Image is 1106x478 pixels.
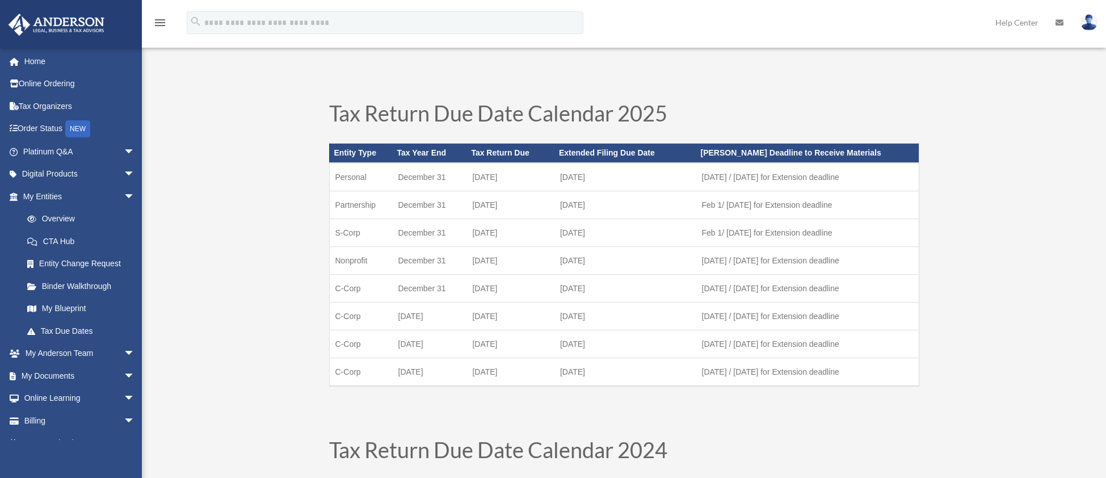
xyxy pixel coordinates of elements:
[696,358,919,387] td: [DATE] / [DATE] for Extension deadline
[16,275,152,297] a: Binder Walkthrough
[8,432,152,455] a: Events Calendar
[696,247,919,275] td: [DATE] / [DATE] for Extension deadline
[696,144,919,163] th: [PERSON_NAME] Deadline to Receive Materials
[466,163,554,191] td: [DATE]
[8,118,152,141] a: Order StatusNEW
[8,95,152,118] a: Tax Organizers
[554,358,696,387] td: [DATE]
[554,191,696,219] td: [DATE]
[329,439,919,466] h1: Tax Return Due Date Calendar 2024
[8,364,152,387] a: My Documentsarrow_drop_down
[329,163,393,191] td: Personal
[124,364,146,388] span: arrow_drop_down
[329,247,393,275] td: Nonprofit
[466,303,554,330] td: [DATE]
[393,191,467,219] td: December 31
[5,14,108,36] img: Anderson Advisors Platinum Portal
[124,185,146,208] span: arrow_drop_down
[696,275,919,303] td: [DATE] / [DATE] for Extension deadline
[8,185,152,208] a: My Entitiesarrow_drop_down
[393,144,467,163] th: Tax Year End
[466,247,554,275] td: [DATE]
[393,163,467,191] td: December 31
[696,330,919,358] td: [DATE] / [DATE] for Extension deadline
[393,303,467,330] td: [DATE]
[393,330,467,358] td: [DATE]
[16,297,152,320] a: My Blueprint
[124,387,146,410] span: arrow_drop_down
[554,219,696,247] td: [DATE]
[696,219,919,247] td: Feb 1/ [DATE] for Extension deadline
[16,230,152,253] a: CTA Hub
[8,387,152,410] a: Online Learningarrow_drop_down
[124,140,146,163] span: arrow_drop_down
[554,330,696,358] td: [DATE]
[329,275,393,303] td: C-Corp
[466,358,554,387] td: [DATE]
[466,330,554,358] td: [DATE]
[696,303,919,330] td: [DATE] / [DATE] for Extension deadline
[466,219,554,247] td: [DATE]
[1080,14,1097,31] img: User Pic
[8,342,152,365] a: My Anderson Teamarrow_drop_down
[329,144,393,163] th: Entity Type
[466,275,554,303] td: [DATE]
[696,163,919,191] td: [DATE] / [DATE] for Extension deadline
[329,219,393,247] td: S-Corp
[8,50,152,73] a: Home
[329,358,393,387] td: C-Corp
[329,102,919,129] h1: Tax Return Due Date Calendar 2025
[8,163,152,186] a: Digital Productsarrow_drop_down
[466,144,554,163] th: Tax Return Due
[554,303,696,330] td: [DATE]
[124,163,146,186] span: arrow_drop_down
[65,120,90,137] div: NEW
[554,275,696,303] td: [DATE]
[393,247,467,275] td: December 31
[393,358,467,387] td: [DATE]
[393,219,467,247] td: December 31
[329,330,393,358] td: C-Corp
[16,208,152,230] a: Overview
[190,15,202,28] i: search
[329,303,393,330] td: C-Corp
[8,409,152,432] a: Billingarrow_drop_down
[554,144,696,163] th: Extended Filing Due Date
[466,191,554,219] td: [DATE]
[8,73,152,95] a: Online Ordering
[329,191,393,219] td: Partnership
[124,342,146,366] span: arrow_drop_down
[393,275,467,303] td: December 31
[8,140,152,163] a: Platinum Q&Aarrow_drop_down
[153,16,167,30] i: menu
[16,320,146,342] a: Tax Due Dates
[696,191,919,219] td: Feb 1/ [DATE] for Extension deadline
[554,163,696,191] td: [DATE]
[16,253,152,275] a: Entity Change Request
[124,409,146,433] span: arrow_drop_down
[153,20,167,30] a: menu
[554,247,696,275] td: [DATE]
